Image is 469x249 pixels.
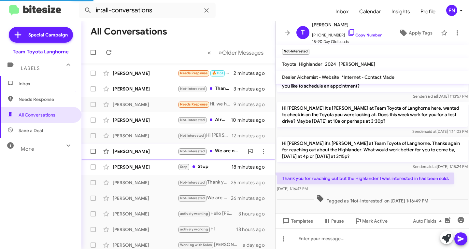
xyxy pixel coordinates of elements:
span: [DATE] 1:16:47 PM [277,186,308,191]
div: 18 hours ago [236,226,270,233]
span: Not-Interested [180,118,205,122]
div: 18 minutes ago [232,164,270,170]
span: » [219,48,222,57]
button: Auto Fields [408,215,449,227]
div: 9 minutes ago [234,101,270,108]
div: [PERSON_NAME] already concern about Highlander car black I about meet [PERSON_NAME] but she told ... [178,241,243,249]
span: Not-Interested [180,180,205,185]
div: We are all set with cars now, thank you [178,194,231,202]
nav: Page navigation example [204,46,267,59]
div: 3 hours ago [238,211,270,217]
p: Hi [PERSON_NAME] it's [PERSON_NAME] at Team Toyota of Langhorne. Thanks again for reaching out ab... [277,137,468,162]
span: Auto Fields [413,215,444,227]
span: All Conversations [19,112,55,118]
div: Already bought one [178,116,231,124]
div: 25 minutes ago [231,179,270,186]
span: Sender [DATE] 1:13:57 PM [413,94,468,99]
button: Previous [204,46,215,59]
div: [PERSON_NAME] [113,70,178,76]
div: [PERSON_NAME] [113,148,178,155]
div: [PERSON_NAME] [113,101,178,108]
span: Templates [281,215,313,227]
span: Save a Deal [19,127,43,134]
span: Tagged as 'Not-Interested' on [DATE] 1:16:49 PM [314,195,431,204]
span: said at [426,94,437,99]
button: FN [441,5,462,16]
div: [PERSON_NAME] [113,132,178,139]
span: Sender [DATE] 1:14:03 PM [412,129,468,134]
div: Hello [PERSON_NAME]!! Were you able to stop by [DATE] after 7 to check out our 2018 Hyundai?3 [178,210,238,217]
span: Stop [180,165,188,169]
div: 26 minutes ago [231,195,270,201]
span: Needs Response [19,96,74,103]
div: [PERSON_NAME] [113,211,178,217]
button: Templates [276,215,318,227]
div: Thanks for the follow up but I am no longer in the market for a car. [178,85,234,92]
div: [PERSON_NAME] [113,242,178,248]
a: Profile [415,2,441,21]
span: Dealer Alchemist - Website [282,74,339,80]
span: Special Campaign [28,32,68,38]
div: Stop [178,163,232,171]
span: said at [425,129,436,134]
button: Next [215,46,267,59]
span: Apply Tags [409,27,433,39]
div: Thank you for reaching out but the Highlander I was interested in has been sold. [178,179,231,186]
p: Thank you for reaching out but the Highlander I was interested in has been sold. [277,173,454,184]
a: Special Campaign [9,27,73,43]
span: *Internet - Contact Made [342,74,394,80]
span: Insights [386,2,415,21]
div: [PERSON_NAME] [113,164,178,170]
span: Mark Active [362,215,388,227]
span: T [301,27,305,38]
span: Highlander [299,61,322,67]
span: Not-Interested [180,87,205,91]
div: Good afternoon, It's very difficult for me to get there [DATE], what time can I come [DATE]? [178,69,234,77]
span: Pause [331,215,344,227]
a: Copy Number [348,33,382,37]
div: [PERSON_NAME] [113,179,178,186]
div: Hi, we have narrowed it down to a Storm cloud exterior, moon roof, and 7-seater (not bench), gas,... [178,101,234,108]
span: said at [425,164,437,169]
span: Older Messages [222,49,263,56]
span: [PERSON_NAME] [339,61,375,67]
div: 12 minutes ago [232,132,270,139]
span: « [207,48,211,57]
span: Labels [21,65,40,71]
span: Toyota [282,61,296,67]
div: 2 minutes ago [234,70,270,76]
span: [PERSON_NAME] [312,21,382,29]
button: Apply Tags [393,27,438,39]
span: 2024 [325,61,336,67]
div: We are no longer in the market [178,147,244,155]
span: Working with Sales [180,243,212,247]
span: actively working [180,227,208,231]
div: a day ago [243,242,270,248]
div: [PERSON_NAME] [113,226,178,233]
p: Hi [PERSON_NAME] It's [PERSON_NAME] at Team Toyota of Langhorne here, wanted to check in on the T... [277,102,468,127]
span: actively working [180,212,208,216]
h1: All Conversations [91,26,167,37]
div: [PERSON_NAME] [113,86,178,92]
div: Hi [PERSON_NAME], I'm holding off on a purchase for now. Thank you for your time. [178,132,232,139]
a: Calendar [354,2,386,21]
div: 3 minutes ago [234,86,270,92]
input: Search [79,3,216,18]
span: Needs Response [180,71,208,75]
span: 15-90 Day Old Leads [312,38,382,45]
span: Sender [DATE] 1:15:24 PM [413,164,468,169]
span: Inbox [19,80,74,87]
span: Not-Interested [180,196,205,200]
span: Not-Interested [180,149,205,153]
div: Hi [178,226,236,233]
div: 10 minutes ago [231,117,270,123]
a: Inbox [330,2,354,21]
div: Team Toyota Langhorne [13,48,69,55]
button: Pause [318,215,349,227]
div: FN [446,5,457,16]
span: Needs Response [180,102,208,106]
span: Not Interested [180,133,204,138]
